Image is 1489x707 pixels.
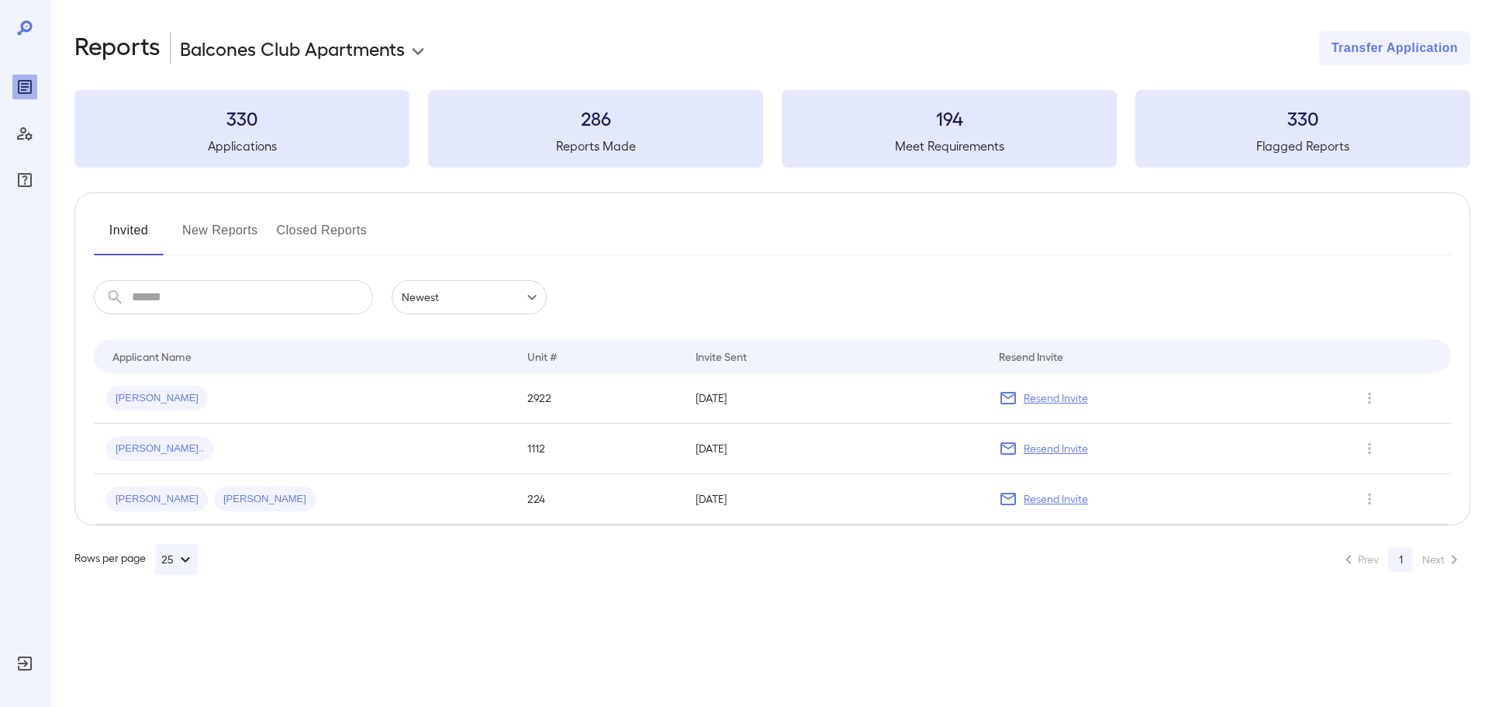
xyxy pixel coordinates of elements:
div: Resend Invite [999,347,1063,366]
div: Invite Sent [696,347,747,366]
button: Closed Reports [277,218,368,255]
td: 1112 [515,424,683,474]
span: [PERSON_NAME].. [106,442,213,456]
div: Log Out [12,651,37,676]
td: [DATE] [683,474,986,525]
h5: Reports Made [428,137,763,155]
span: [PERSON_NAME] [106,391,208,406]
div: Reports [12,75,37,99]
h3: 330 [74,106,409,130]
td: [DATE] [683,373,986,424]
div: Newest [392,280,547,314]
div: Applicant Name [112,347,192,366]
button: Transfer Application [1319,31,1470,65]
div: FAQ [12,168,37,192]
h3: 330 [1135,106,1470,130]
h5: Flagged Reports [1135,137,1470,155]
div: Manage Users [12,121,37,146]
span: [PERSON_NAME] [214,492,316,507]
p: Resend Invite [1024,491,1088,507]
h2: Reports [74,31,161,65]
p: Balcones Club Apartments [180,36,405,61]
td: 2922 [515,373,683,424]
h3: 194 [782,106,1117,130]
span: [PERSON_NAME] [106,492,208,507]
button: Row Actions [1357,436,1382,461]
button: Invited [94,218,164,255]
td: 224 [515,474,683,525]
summary: 330Applications286Reports Made194Meet Requirements330Flagged Reports [74,90,1470,168]
h5: Applications [74,137,409,155]
td: [DATE] [683,424,986,474]
button: 25 [155,544,198,575]
h5: Meet Requirements [782,137,1117,155]
p: Resend Invite [1024,390,1088,406]
h3: 286 [428,106,763,130]
button: page 1 [1388,547,1413,572]
p: Resend Invite [1024,441,1088,456]
button: New Reports [182,218,258,255]
nav: pagination navigation [1332,547,1470,572]
div: Unit # [527,347,557,366]
button: Row Actions [1357,487,1382,511]
div: Rows per page [74,544,198,575]
button: Row Actions [1357,386,1382,411]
